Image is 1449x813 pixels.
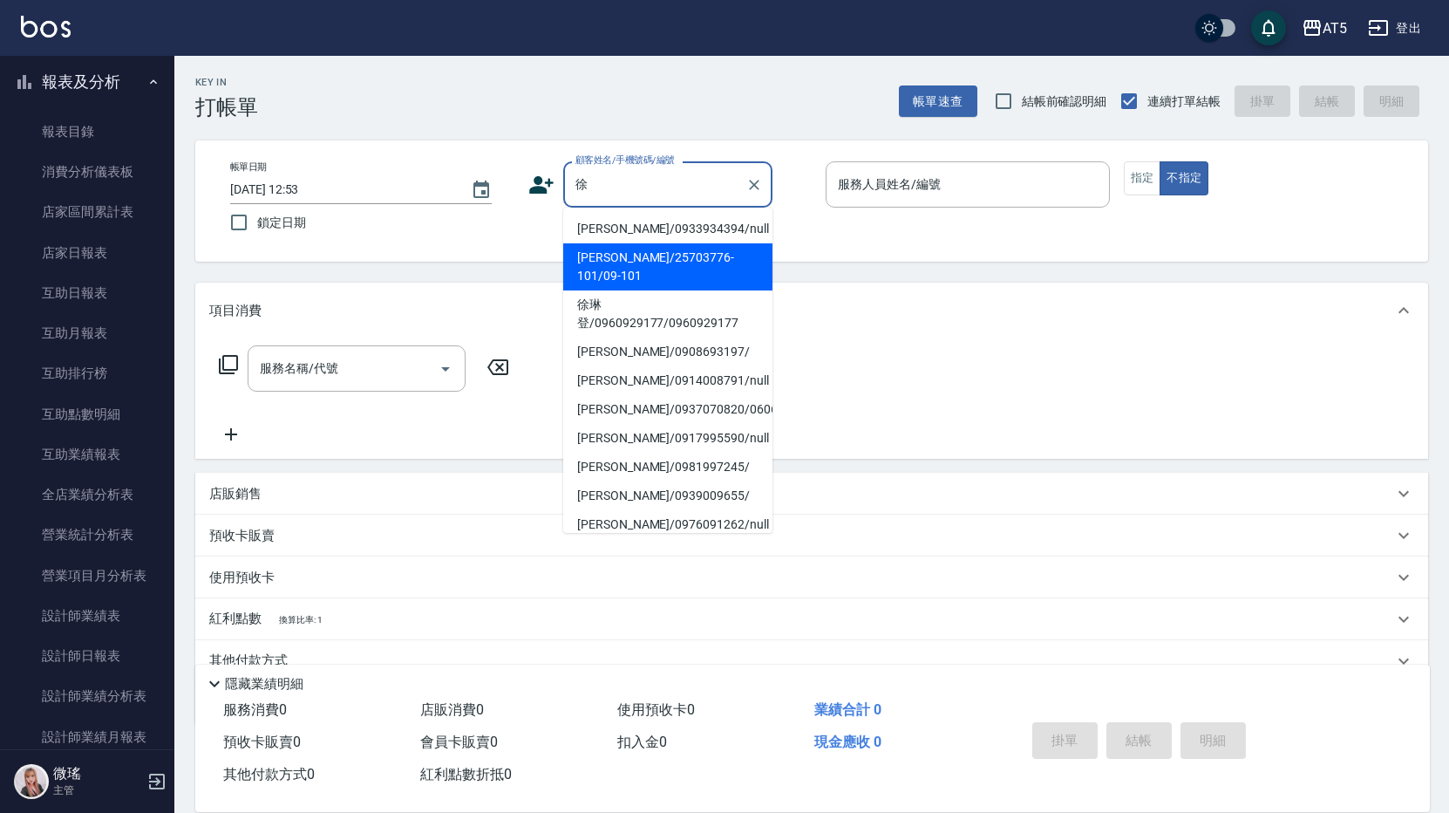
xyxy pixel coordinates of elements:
[575,154,675,167] label: 顧客姓名/手機號碼/編號
[195,640,1428,682] div: 其他付款方式
[21,16,71,38] img: Logo
[1361,12,1428,44] button: 登出
[209,652,296,671] p: 其他付款方式
[460,169,502,211] button: Choose date, selected date is 2025-09-11
[563,215,772,243] li: [PERSON_NAME]/0933934394/null
[563,243,772,290] li: [PERSON_NAME]/25703776-101/09-101
[209,569,275,587] p: 使用預收卡
[209,527,275,545] p: 預收卡販賣
[899,85,977,118] button: 帳單速查
[742,173,766,197] button: Clear
[195,95,258,120] h3: 打帳單
[7,556,167,596] a: 營業項目月分析表
[432,355,459,383] button: Open
[7,434,167,475] a: 互助業績報表
[1323,17,1347,39] div: AT5
[7,112,167,152] a: 報表目錄
[7,192,167,232] a: 店家區間累計表
[563,290,772,338] li: 徐琳登/0960929177/0960929177
[1022,92,1107,111] span: 結帳前確認明細
[209,302,262,320] p: 項目消費
[223,701,287,718] span: 服務消費 0
[420,701,484,718] span: 店販消費 0
[223,734,301,750] span: 預收卡販賣 0
[563,338,772,366] li: [PERSON_NAME]/0908693197/
[563,366,772,395] li: [PERSON_NAME]/0914008791/null
[7,273,167,313] a: 互助日報表
[7,676,167,716] a: 設計師業績分析表
[225,675,303,693] p: 隱藏業績明細
[1124,161,1161,195] button: 指定
[209,485,262,503] p: 店販銷售
[7,717,167,757] a: 設計師業績月報表
[223,766,315,782] span: 其他付款方式 0
[195,77,258,88] h2: Key In
[563,482,772,510] li: [PERSON_NAME]/0939009655/
[617,734,667,750] span: 扣入金 0
[195,283,1428,338] div: 項目消費
[14,764,49,799] img: Person
[195,598,1428,640] div: 紅利點數換算比率: 1
[7,313,167,353] a: 互助月報表
[7,475,167,515] a: 全店業績分析表
[1160,161,1208,195] button: 不指定
[7,353,167,393] a: 互助排行榜
[53,765,142,782] h5: 微瑤
[420,766,512,782] span: 紅利點數折抵 0
[7,636,167,676] a: 設計師日報表
[7,394,167,434] a: 互助點數明細
[563,510,772,539] li: [PERSON_NAME]/0976091262/null
[1295,10,1354,46] button: AT5
[257,214,306,232] span: 鎖定日期
[563,453,772,482] li: [PERSON_NAME]/0981997245/
[814,701,881,718] span: 業績合計 0
[420,734,498,750] span: 會員卡販賣 0
[1147,92,1221,111] span: 連續打單結帳
[814,734,881,750] span: 現金應收 0
[7,515,167,555] a: 營業統計分析表
[279,615,323,625] span: 換算比率: 1
[230,175,453,204] input: YYYY/MM/DD hh:mm
[7,152,167,192] a: 消費分析儀表板
[617,701,695,718] span: 使用預收卡 0
[195,557,1428,598] div: 使用預收卡
[195,473,1428,515] div: 店販銷售
[7,59,167,105] button: 報表及分析
[1251,10,1286,45] button: save
[563,424,772,453] li: [PERSON_NAME]/0917995590/null
[209,610,322,629] p: 紅利點數
[230,161,267,174] label: 帳單日期
[7,233,167,273] a: 店家日報表
[53,782,142,798] p: 主管
[195,515,1428,557] div: 預收卡販賣
[7,596,167,636] a: 設計師業績表
[563,395,772,424] li: [PERSON_NAME]/0937070820/0606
